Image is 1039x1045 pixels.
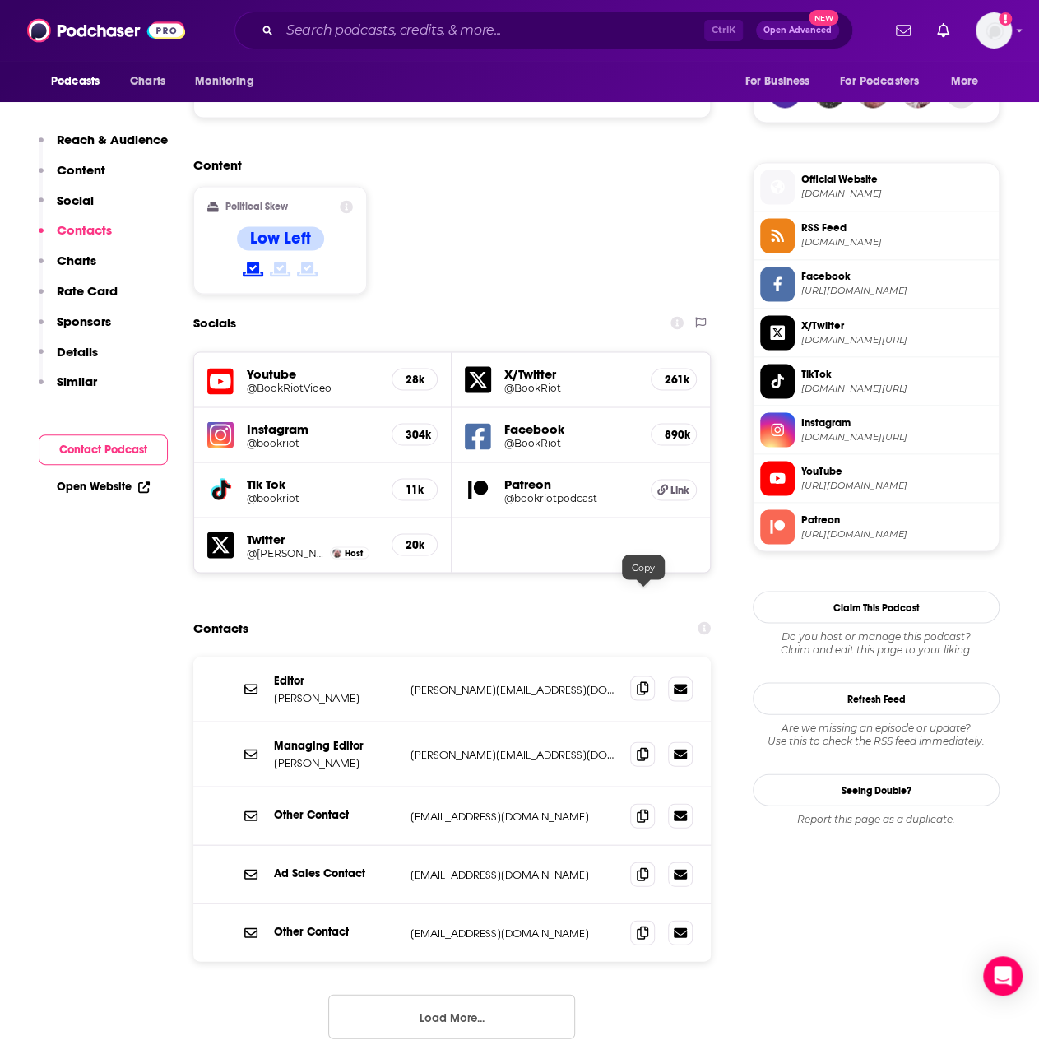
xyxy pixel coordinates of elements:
span: YouTube [801,463,992,478]
p: Sponsors [57,313,111,329]
p: Other Contact [274,807,397,821]
span: bookriot.com [801,188,992,200]
h5: 890k [665,427,683,441]
p: [PERSON_NAME][EMAIL_ADDRESS][DOMAIN_NAME] [410,747,617,761]
a: @bookriotpodcast [504,491,637,504]
p: Managing Editor [274,738,397,752]
h5: Instagram [247,420,378,436]
span: https://www.patreon.com/bookriotpodcast [801,527,992,540]
span: For Business [744,70,809,93]
a: Rebecca Schinsky [332,548,341,557]
button: Refresh Feed [753,682,1000,714]
a: Instagram[DOMAIN_NAME][URL] [760,412,992,447]
span: Monitoring [195,70,253,93]
div: Are we missing an episode or update? Use this to check the RSS feed immediately. [753,721,1000,747]
span: Link [670,483,689,496]
p: [EMAIL_ADDRESS][DOMAIN_NAME] [410,926,617,940]
svg: Add a profile image [999,12,1012,26]
div: Claim and edit this page to your liking. [753,629,1000,656]
a: Show notifications dropdown [889,16,917,44]
button: Sponsors [39,313,111,344]
a: YouTube[URL][DOMAIN_NAME] [760,461,992,495]
button: Reach & Audience [39,132,168,162]
span: Logged in as chonisebass [976,12,1012,49]
span: Instagram [801,415,992,430]
button: open menu [829,66,943,97]
span: Patreon [801,512,992,527]
button: Claim This Podcast [753,591,1000,623]
span: https://www.facebook.com/BookRiot [801,285,992,297]
button: open menu [733,66,830,97]
p: [EMAIL_ADDRESS][DOMAIN_NAME] [410,867,617,881]
span: Facebook [801,269,992,284]
a: @BookRiot [504,381,637,393]
button: Content [39,162,105,193]
h2: Content [193,157,698,173]
span: tiktok.com/@bookriot [801,382,992,394]
div: Report this page as a duplicate. [753,812,1000,825]
a: RSS Feed[DOMAIN_NAME] [760,218,992,253]
p: Social [57,193,94,208]
p: [PERSON_NAME] [274,755,397,769]
p: Charts [57,253,96,268]
button: open menu [939,66,1000,97]
h5: Facebook [504,420,637,436]
span: New [809,10,838,26]
input: Search podcasts, credits, & more... [280,17,704,44]
button: Social [39,193,94,223]
a: Facebook[URL][DOMAIN_NAME] [760,267,992,301]
span: Charts [130,70,165,93]
h2: Socials [193,307,236,338]
img: Podchaser - Follow, Share and Rate Podcasts [27,15,185,46]
button: Rate Card [39,283,118,313]
span: For Podcasters [840,70,919,93]
a: Open Website [57,480,150,494]
button: Open AdvancedNew [756,21,839,40]
span: feeds.megaphone.fm [801,236,992,248]
a: Official Website[DOMAIN_NAME] [760,170,992,204]
p: Contacts [57,222,112,238]
h5: Twitter [247,531,378,546]
p: Ad Sales Contact [274,866,397,880]
span: Open Advanced [763,26,832,35]
span: instagram.com/bookriot [801,430,992,443]
div: Copy [622,555,665,579]
h2: Contacts [193,612,248,643]
button: Load More... [328,994,575,1038]
button: Details [39,344,98,374]
span: Do you host or manage this podcast? [753,629,1000,643]
button: Similar [39,374,97,404]
h4: Low Left [250,228,311,248]
h5: @BookRiotVideo [247,381,378,393]
a: @BookRiot [504,436,637,448]
a: Seeing Double? [753,773,1000,806]
div: Open Intercom Messenger [983,956,1023,996]
p: [EMAIL_ADDRESS][DOMAIN_NAME] [410,809,617,823]
p: Editor [274,673,397,687]
img: iconImage [207,421,234,448]
h5: Tik Tok [247,476,378,491]
span: Official Website [801,172,992,187]
p: Similar [57,374,97,389]
h2: Political Skew [225,201,288,212]
p: [PERSON_NAME][EMAIL_ADDRESS][DOMAIN_NAME] [410,682,617,696]
button: Show profile menu [976,12,1012,49]
a: TikTok[DOMAIN_NAME][URL] [760,364,992,398]
a: @bookriot [247,491,378,504]
a: Show notifications dropdown [930,16,956,44]
button: Contacts [39,222,112,253]
button: Contact Podcast [39,434,168,465]
h5: X/Twitter [504,365,637,381]
h5: @[PERSON_NAME] [247,546,326,559]
button: open menu [183,66,275,97]
h5: Youtube [247,365,378,381]
span: https://www.youtube.com/@BookRiotVideo [801,479,992,491]
p: Content [57,162,105,178]
span: TikTok [801,366,992,381]
span: X/Twitter [801,318,992,332]
p: Details [57,344,98,360]
p: [PERSON_NAME] [274,690,397,704]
